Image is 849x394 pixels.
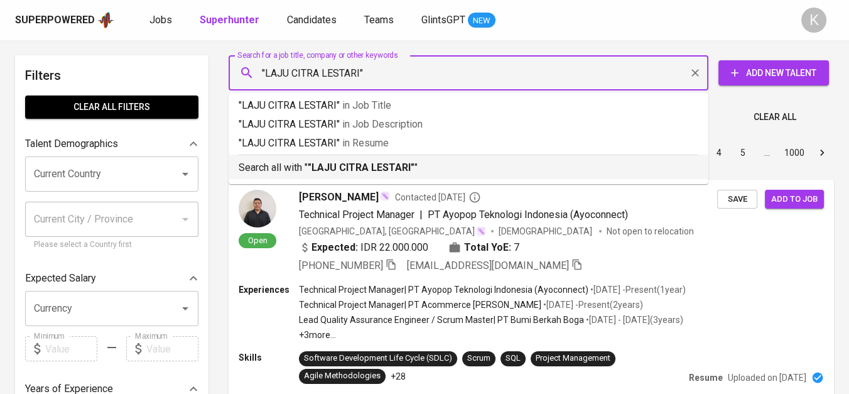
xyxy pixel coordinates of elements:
[364,13,396,28] a: Teams
[200,13,262,28] a: Superhunter
[299,283,588,296] p: Technical Project Manager | PT Ayopop Teknologi Indonesia (Ayoconnect)
[612,143,834,163] nav: pagination navigation
[342,118,423,130] span: in Job Description
[728,65,819,81] span: Add New Talent
[506,353,521,364] div: SQL
[754,109,796,125] span: Clear All
[584,314,683,326] p: • [DATE] - [DATE] ( 3 years )
[299,209,414,221] span: Technical Project Manager
[45,336,97,361] input: Value
[243,235,273,246] span: Open
[25,131,198,156] div: Talent Demographics
[781,143,808,163] button: Go to page 1000
[717,190,757,209] button: Save
[25,96,198,119] button: Clear All filters
[364,14,394,26] span: Teams
[689,371,723,384] p: Resume
[25,271,96,286] p: Expected Salary
[771,192,818,207] span: Add to job
[299,314,584,326] p: Lead Quality Assurance Engineer / Scrum Master | PT Bumi Berkah Boga
[801,8,826,33] div: K
[200,14,259,26] b: Superhunter
[464,240,511,255] b: Total YoE:
[239,160,698,175] p: Search all with " "
[428,209,628,221] span: PT Ayopop Teknologi Indonesia (Ayoconnect)
[541,298,643,311] p: • [DATE] - Present ( 2 years )
[718,60,829,85] button: Add New Talent
[723,192,751,207] span: Save
[757,146,777,159] div: …
[380,191,390,201] img: magic_wand.svg
[342,99,391,111] span: in Job Title
[311,240,358,255] b: Expected:
[239,136,698,151] p: "LAJU CITRA LESTARI"
[15,11,114,30] a: Superpoweredapp logo
[476,226,486,236] img: magic_wand.svg
[749,106,801,129] button: Clear All
[812,143,832,163] button: Go to next page
[239,283,299,296] p: Experiences
[395,191,481,204] span: Contacted [DATE]
[299,329,686,341] p: +3 more ...
[733,143,753,163] button: Go to page 5
[765,190,824,209] button: Add to job
[149,13,175,28] a: Jobs
[299,190,379,205] span: [PERSON_NAME]
[407,260,569,271] span: [EMAIL_ADDRESS][DOMAIN_NAME]
[304,370,381,382] div: Agile Methodologies
[146,336,198,361] input: Value
[176,165,194,183] button: Open
[421,14,465,26] span: GlintsGPT
[421,13,495,28] a: GlintsGPT NEW
[468,191,481,204] svg: By Batam recruiter
[342,137,389,149] span: in Resume
[467,353,490,364] div: Scrum
[287,14,337,26] span: Candidates
[299,225,486,238] div: [GEOGRAPHIC_DATA], [GEOGRAPHIC_DATA]
[287,13,339,28] a: Candidates
[97,11,114,30] img: app logo
[514,240,519,255] span: 7
[176,300,194,317] button: Open
[728,371,806,384] p: Uploaded on [DATE]
[709,143,729,163] button: Go to page 4
[607,225,694,238] p: Not open to relocation
[304,353,452,364] div: Software Development Life Cycle (SDLC)
[299,240,428,255] div: IDR 22.000.000
[536,353,610,364] div: Project Management
[686,64,704,82] button: Clear
[15,13,95,28] div: Superpowered
[299,260,383,271] span: [PHONE_NUMBER]
[588,283,686,296] p: • [DATE] - Present ( 1 year )
[34,239,190,251] p: Please select a Country first
[25,65,198,85] h6: Filters
[468,14,495,27] span: NEW
[308,161,414,173] b: "LAJU CITRA LESTARI"
[149,14,172,26] span: Jobs
[239,117,698,132] p: "LAJU CITRA LESTARI"
[239,190,276,227] img: 35c22676c4bdef63891fa9665045a32f.jpeg
[35,99,188,115] span: Clear All filters
[25,266,198,291] div: Expected Salary
[239,98,698,113] p: "LAJU CITRA LESTARI"
[25,136,118,151] p: Talent Demographics
[499,225,594,238] span: [DEMOGRAPHIC_DATA]
[239,351,299,364] p: Skills
[299,298,541,311] p: Technical Project Manager | PT Acommerce [PERSON_NAME]
[391,370,406,383] p: +28
[419,207,423,222] span: |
